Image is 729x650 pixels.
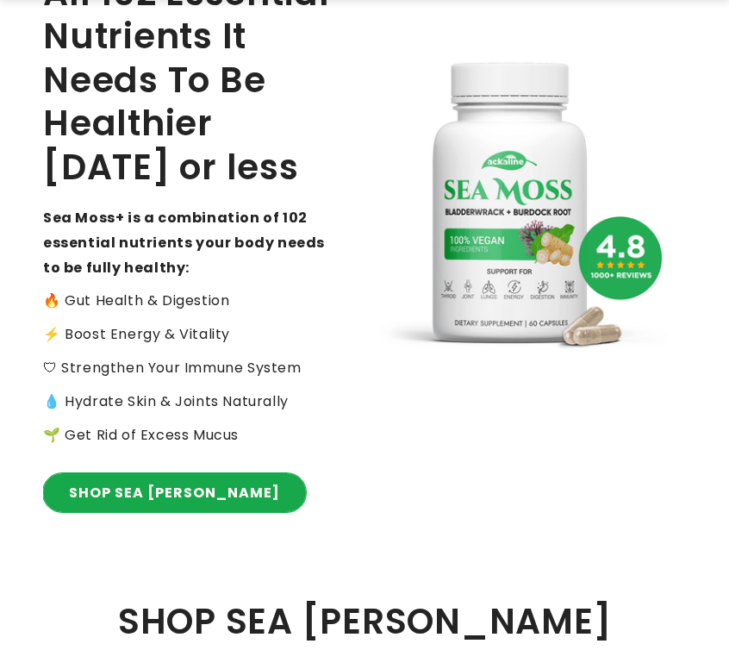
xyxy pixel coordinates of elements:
[43,208,325,278] strong: Sea Moss+ is a combination of 102 essential nutrients your body needs to be fully healthy:
[43,390,339,415] p: 💧 Hydrate Skin & Joints Naturally
[43,356,339,381] p: 🛡 Strengthen Your Immune System
[43,289,339,314] p: 🔥 Gut Health & Digestion
[43,473,306,512] a: SHOP SEA [PERSON_NAME]
[43,600,686,643] h2: SHOP SEA [PERSON_NAME]
[43,322,339,347] p: ⚡️ Boost Energy & Vitality
[43,423,339,448] p: 🌱 Get Rid of Excess Mucus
